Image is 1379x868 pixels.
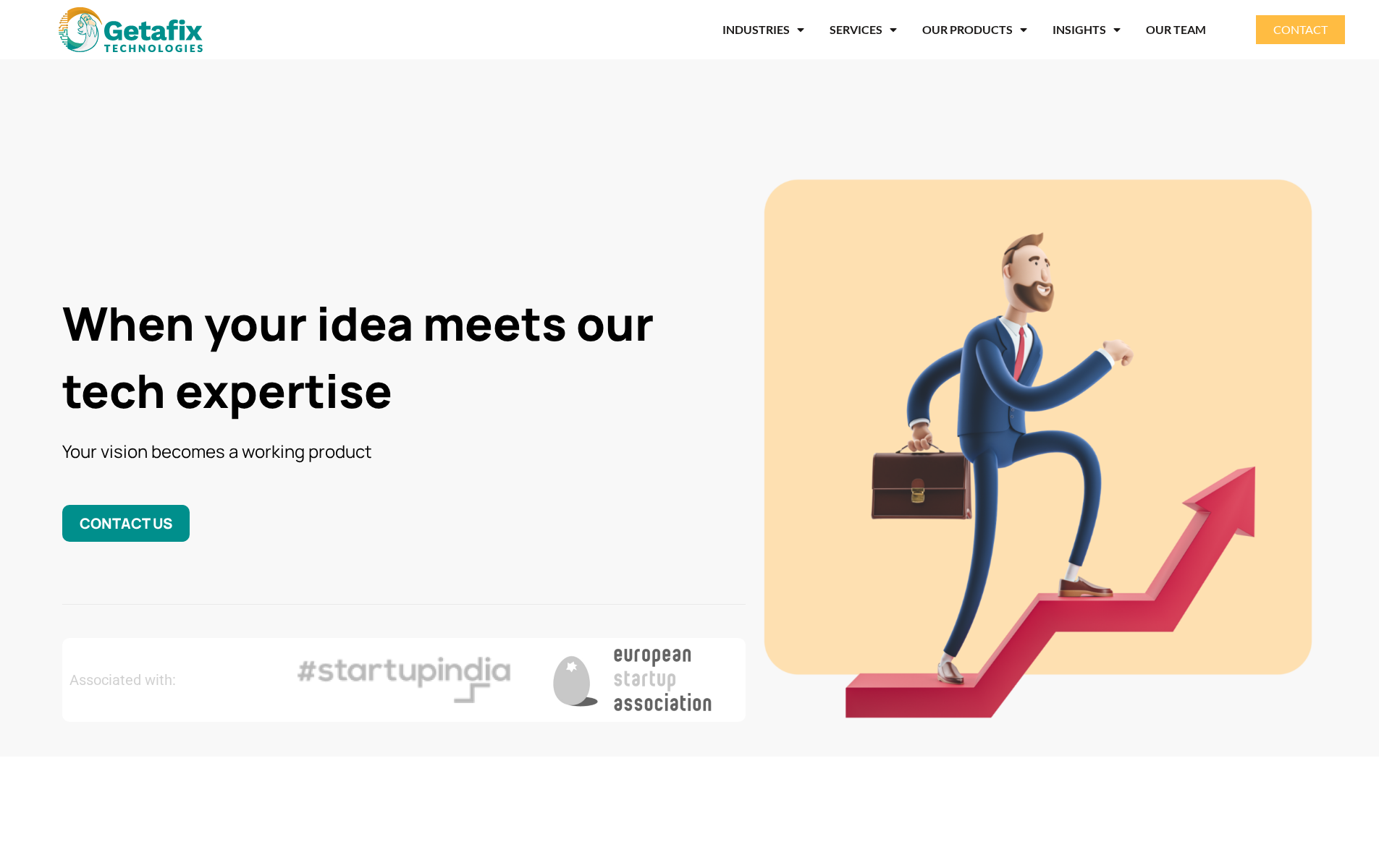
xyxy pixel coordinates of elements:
[1053,13,1121,46] a: INSIGHTS
[922,13,1027,46] a: OUR PRODUCTS
[80,514,172,533] span: CONTACT US
[59,7,203,52] img: web and mobile application development company
[62,290,746,425] h1: When your idea meets our tech expertise
[1146,13,1206,46] a: OUR TEAM
[269,13,1206,46] nav: Menu
[62,439,746,463] h3: Your vision becomes a working product
[1256,15,1345,44] a: CONTACT
[830,13,897,46] a: SERVICES
[62,505,190,542] a: CONTACT US
[69,673,283,687] h2: Associated with:
[1273,24,1328,35] span: CONTACT
[722,13,804,46] a: INDUSTRIES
